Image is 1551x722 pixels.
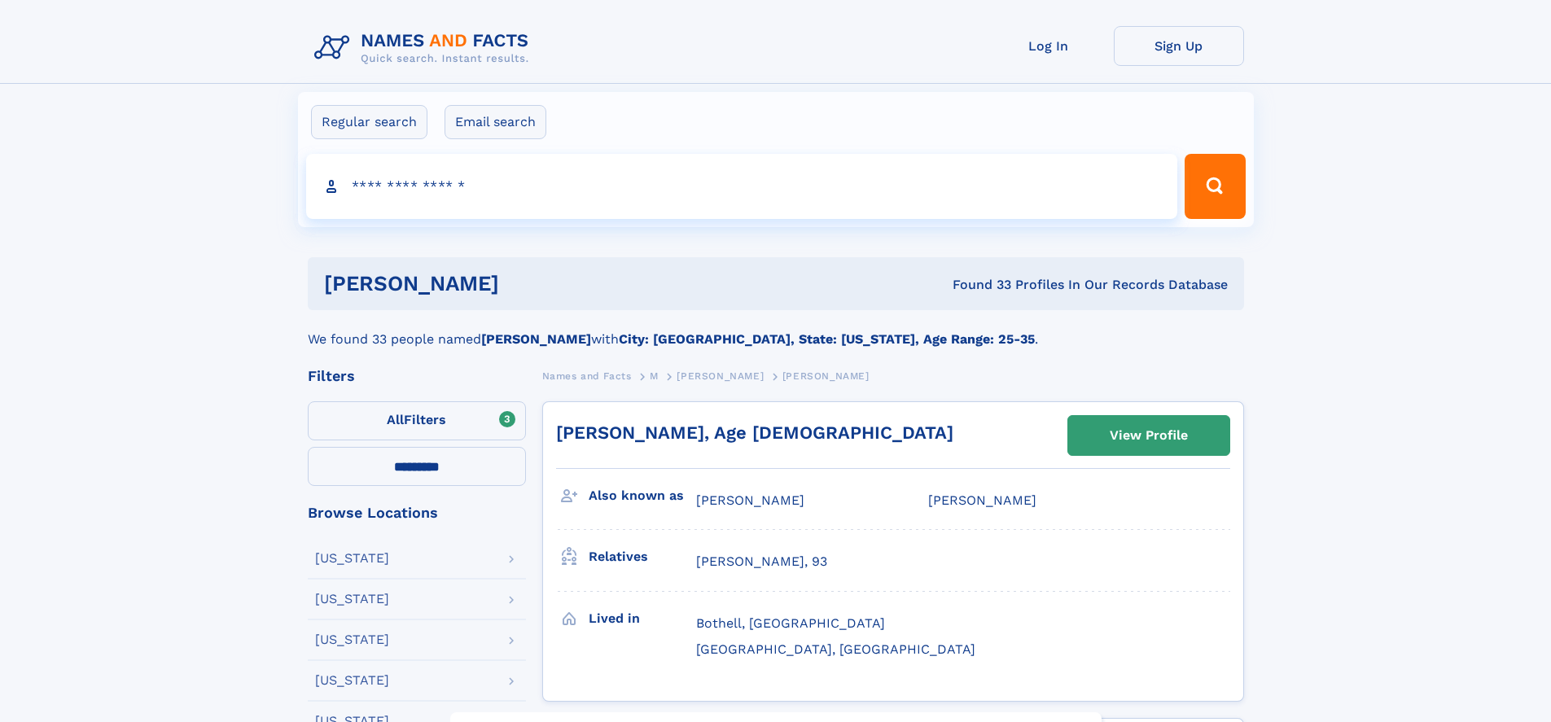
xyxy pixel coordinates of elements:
span: [PERSON_NAME] [928,492,1036,508]
a: M [650,365,659,386]
a: [PERSON_NAME], Age [DEMOGRAPHIC_DATA] [556,422,953,443]
a: [PERSON_NAME], 93 [696,553,827,571]
label: Email search [445,105,546,139]
span: M [650,370,659,382]
span: [PERSON_NAME] [782,370,870,382]
h1: [PERSON_NAME] [324,273,726,294]
img: Logo Names and Facts [308,26,542,70]
h3: Also known as [589,482,696,510]
a: Sign Up [1114,26,1244,66]
b: City: [GEOGRAPHIC_DATA], State: [US_STATE], Age Range: 25-35 [619,331,1035,347]
div: [US_STATE] [315,633,389,646]
div: Found 33 Profiles In Our Records Database [725,276,1228,294]
h3: Relatives [589,543,696,571]
div: [US_STATE] [315,593,389,606]
a: View Profile [1068,416,1229,455]
div: [US_STATE] [315,552,389,565]
input: search input [306,154,1178,219]
div: Filters [308,369,526,383]
span: All [387,412,404,427]
a: Log In [984,26,1114,66]
button: Search Button [1185,154,1245,219]
div: [US_STATE] [315,674,389,687]
span: [PERSON_NAME] [677,370,764,382]
h3: Lived in [589,605,696,632]
label: Regular search [311,105,427,139]
a: [PERSON_NAME] [677,365,764,386]
span: [GEOGRAPHIC_DATA], [GEOGRAPHIC_DATA] [696,641,975,657]
label: Filters [308,401,526,440]
div: View Profile [1110,417,1188,454]
a: Names and Facts [542,365,632,386]
span: Bothell, [GEOGRAPHIC_DATA] [696,615,885,631]
div: We found 33 people named with . [308,310,1244,349]
b: [PERSON_NAME] [481,331,591,347]
div: Browse Locations [308,505,526,520]
span: [PERSON_NAME] [696,492,804,508]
